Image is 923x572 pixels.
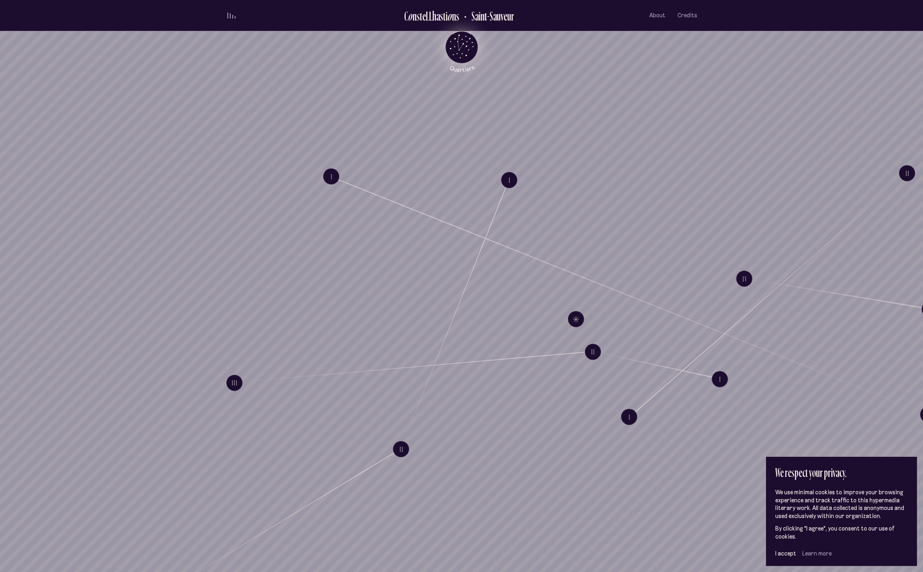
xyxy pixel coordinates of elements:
[775,464,847,480] font: We respect your privacy.
[323,168,339,184] button: Explore the courtyard
[420,8,422,24] font: t
[432,8,443,24] font: has
[422,8,426,24] font: e
[456,8,459,24] font: s
[584,344,601,360] button: Explore The Fire
[452,8,456,24] font: n
[899,165,915,181] button: Explore Karaoke
[446,8,448,24] font: i
[413,8,417,24] font: n
[408,8,413,24] font: o
[775,489,904,520] font: We use minimal cookies to improve your browsing experience and track traffic to this hypermedia l...
[677,6,697,25] button: Credits
[649,6,665,25] button: About
[226,375,242,391] button: Explore The Fire
[501,172,517,188] button: Explore The Three-Legged Cat
[438,31,485,73] button: Back to main menu
[429,8,432,24] font: L
[226,11,237,20] button: audio volume
[443,8,446,24] font: t
[449,63,476,73] tspan: Quartiers
[465,9,514,23] h2: Saint-Sauveur
[677,12,697,19] font: Credits
[649,12,665,19] font: About
[404,8,408,24] font: C
[621,409,637,425] button: Explore Karaoke
[568,311,584,327] button: Explore Lone Star III
[775,550,796,557] button: I accept
[736,271,752,287] button: Explore the courtyard
[417,8,420,24] font: s
[447,8,452,24] font: o
[459,9,514,22] button: Return to the Neighborhood
[393,441,409,457] button: Explore The Three-Legged Cat
[712,371,728,387] button: Explore The Fire
[775,525,894,540] font: By clicking "I agree", you consent to our use of cookies.
[426,8,429,24] font: L
[802,550,832,557] a: Learn more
